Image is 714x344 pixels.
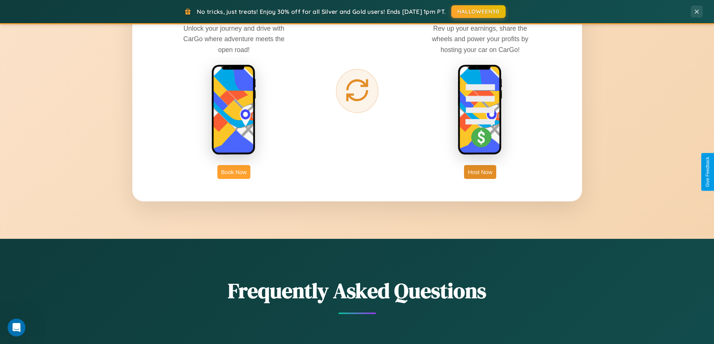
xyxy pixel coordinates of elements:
button: Host Now [464,165,496,179]
h2: Frequently Asked Questions [132,276,582,305]
button: HALLOWEEN30 [451,5,506,18]
span: No tricks, just treats! Enjoy 30% off for all Silver and Gold users! Ends [DATE] 1pm PT. [197,8,446,15]
p: Unlock your journey and drive with CarGo where adventure meets the open road! [178,23,290,55]
img: rent phone [211,64,256,156]
iframe: Intercom live chat [7,319,25,337]
p: Rev up your earnings, share the wheels and power your profits by hosting your car on CarGo! [424,23,536,55]
div: Give Feedback [705,157,710,187]
img: host phone [458,64,503,156]
button: Book Now [217,165,250,179]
